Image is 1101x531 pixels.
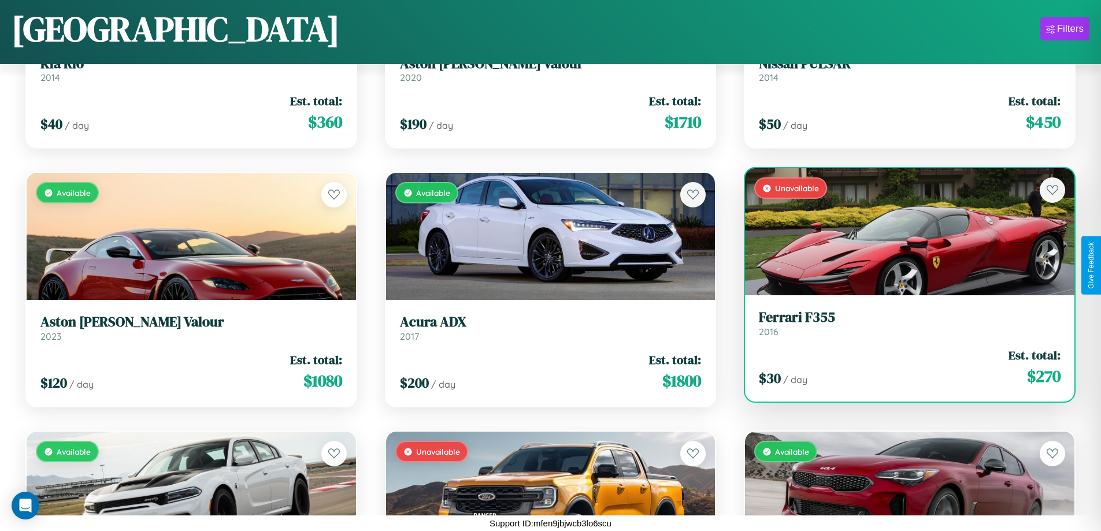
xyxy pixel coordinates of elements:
[40,314,342,342] a: Aston [PERSON_NAME] Valour2023
[69,378,94,390] span: / day
[57,447,91,456] span: Available
[1009,92,1061,109] span: Est. total:
[400,314,702,331] h3: Acura ADX
[783,374,807,385] span: / day
[400,55,702,72] h3: Aston [PERSON_NAME] Valour
[400,114,427,133] span: $ 190
[57,188,91,198] span: Available
[1009,347,1061,363] span: Est. total:
[759,309,1061,326] h3: Ferrari F355
[40,114,62,133] span: $ 40
[1027,365,1061,388] span: $ 270
[308,110,342,133] span: $ 360
[290,351,342,368] span: Est. total:
[65,120,89,131] span: / day
[400,55,702,84] a: Aston [PERSON_NAME] Valour2020
[431,378,455,390] span: / day
[783,120,807,131] span: / day
[649,351,701,368] span: Est. total:
[400,331,419,342] span: 2017
[12,492,39,519] div: Open Intercom Messenger
[759,55,1061,84] a: Nissan PULSAR2014
[759,369,781,388] span: $ 30
[40,314,342,331] h3: Aston [PERSON_NAME] Valour
[665,110,701,133] span: $ 1710
[1026,110,1061,133] span: $ 450
[12,5,340,53] h1: [GEOGRAPHIC_DATA]
[429,120,453,131] span: / day
[759,72,779,83] span: 2014
[400,314,702,342] a: Acura ADX2017
[40,72,60,83] span: 2014
[490,515,611,531] p: Support ID: mfen9jbjwcb3lo6scu
[40,373,67,392] span: $ 120
[775,183,819,193] span: Unavailable
[1057,23,1084,35] div: Filters
[416,188,450,198] span: Available
[759,326,779,337] span: 2016
[416,447,460,456] span: Unavailable
[1040,17,1089,40] button: Filters
[649,92,701,109] span: Est. total:
[400,72,422,83] span: 2020
[40,331,61,342] span: 2023
[40,55,342,84] a: Kia Rio2014
[1087,242,1095,289] div: Give Feedback
[759,309,1061,337] a: Ferrari F3552016
[759,114,781,133] span: $ 50
[290,92,342,109] span: Est. total:
[775,447,809,456] span: Available
[662,369,701,392] span: $ 1800
[400,373,429,392] span: $ 200
[303,369,342,392] span: $ 1080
